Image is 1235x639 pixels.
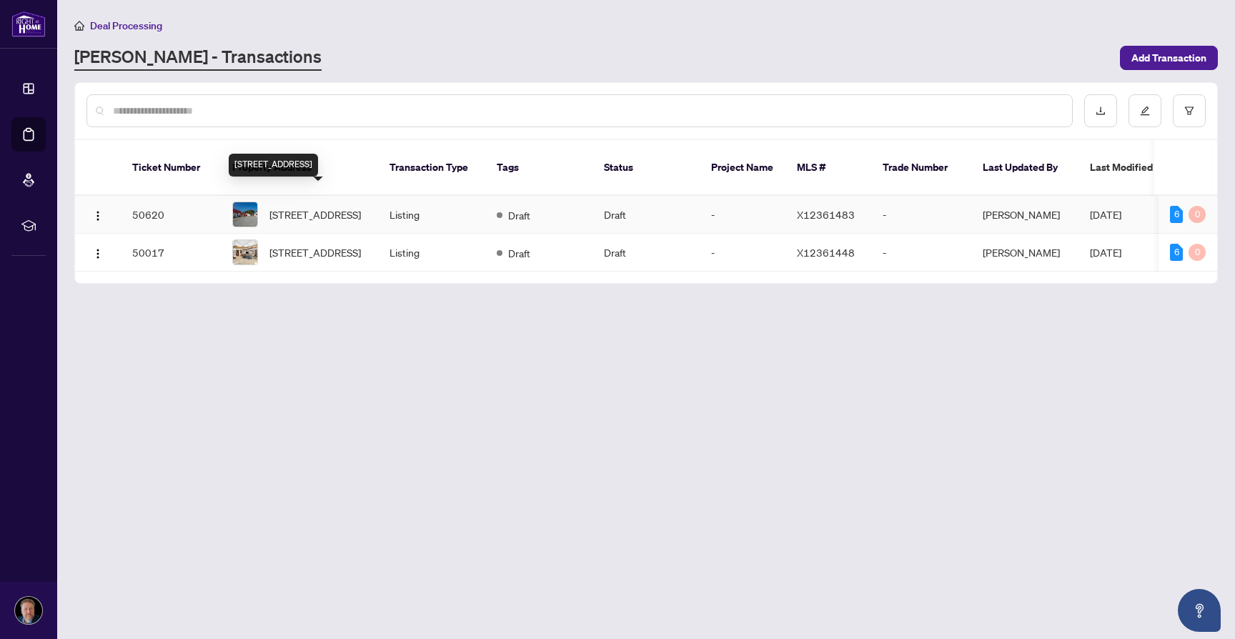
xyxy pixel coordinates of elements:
span: Draft [508,245,530,261]
td: - [871,196,971,234]
th: Property Address [221,140,378,196]
td: [PERSON_NAME] [971,234,1078,272]
th: Transaction Type [378,140,485,196]
img: Logo [92,248,104,259]
th: Ticket Number [121,140,221,196]
img: logo [11,11,46,37]
td: - [700,234,785,272]
th: Tags [485,140,592,196]
button: Open asap [1178,589,1221,632]
button: Logo [86,203,109,226]
td: Draft [592,234,700,272]
span: [DATE] [1090,208,1121,221]
button: Logo [86,241,109,264]
div: 6 [1170,206,1183,223]
th: Last Modified Date [1078,140,1207,196]
span: Deal Processing [90,19,162,32]
td: Draft [592,196,700,234]
img: Profile Icon [15,597,42,624]
th: MLS # [785,140,871,196]
button: filter [1173,94,1206,127]
div: 0 [1189,244,1206,261]
th: Trade Number [871,140,971,196]
td: Listing [378,234,485,272]
span: Last Modified Date [1090,159,1177,175]
div: 0 [1189,206,1206,223]
span: filter [1184,106,1194,116]
td: - [700,196,785,234]
th: Last Updated By [971,140,1078,196]
div: 6 [1170,244,1183,261]
span: X12361483 [797,208,855,221]
div: [STREET_ADDRESS] [229,154,318,177]
span: [STREET_ADDRESS] [269,244,361,260]
span: Add Transaction [1131,46,1206,69]
td: 50620 [121,196,221,234]
img: Logo [92,210,104,222]
td: - [871,234,971,272]
td: [PERSON_NAME] [971,196,1078,234]
button: download [1084,94,1117,127]
span: Draft [508,207,530,223]
img: thumbnail-img [233,202,257,227]
span: [STREET_ADDRESS] [269,207,361,222]
img: thumbnail-img [233,240,257,264]
th: Status [592,140,700,196]
th: Project Name [700,140,785,196]
span: home [74,21,84,31]
span: [DATE] [1090,246,1121,259]
span: X12361448 [797,246,855,259]
td: 50017 [121,234,221,272]
button: Add Transaction [1120,46,1218,70]
button: edit [1129,94,1161,127]
span: edit [1140,106,1150,116]
a: [PERSON_NAME] - Transactions [74,45,322,71]
td: Listing [378,196,485,234]
span: download [1096,106,1106,116]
